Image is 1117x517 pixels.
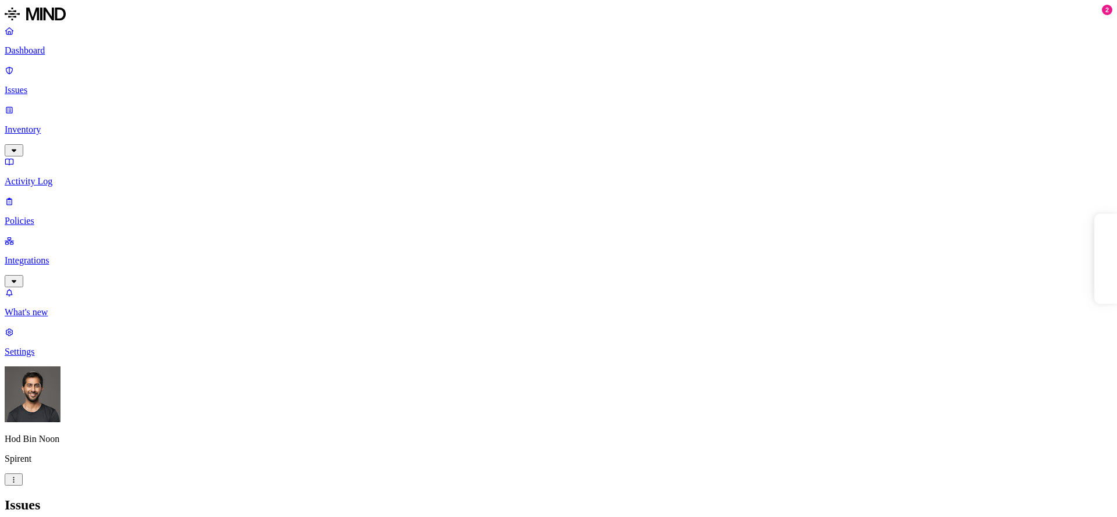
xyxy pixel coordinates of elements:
div: 2 [1102,5,1112,15]
p: Spirent [5,454,1112,464]
a: Settings [5,327,1112,357]
img: MIND [5,5,66,23]
h2: Issues [5,497,1112,513]
img: Hod Bin Noon [5,366,61,422]
p: Integrations [5,255,1112,266]
a: Issues [5,65,1112,95]
p: Activity Log [5,176,1112,187]
p: Dashboard [5,45,1112,56]
p: Inventory [5,124,1112,135]
a: Integrations [5,236,1112,286]
a: MIND [5,5,1112,26]
a: Activity Log [5,156,1112,187]
a: Policies [5,196,1112,226]
a: What's new [5,287,1112,318]
p: Settings [5,347,1112,357]
p: Policies [5,216,1112,226]
p: What's new [5,307,1112,318]
a: Inventory [5,105,1112,155]
p: Issues [5,85,1112,95]
a: Dashboard [5,26,1112,56]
